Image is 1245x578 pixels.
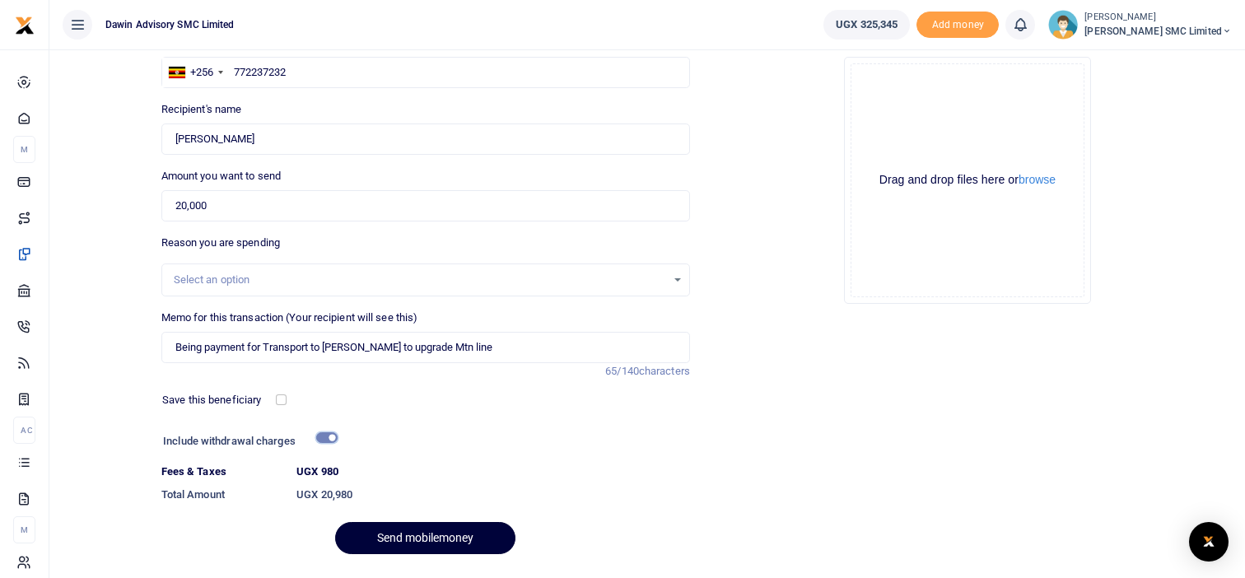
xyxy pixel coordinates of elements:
[163,435,330,448] h6: Include withdrawal charges
[13,516,35,543] li: M
[916,12,999,39] li: Toup your wallet
[817,10,916,40] li: Wallet ballance
[162,58,228,87] div: Uganda: +256
[335,522,515,554] button: Send mobilemoney
[161,57,690,88] input: Enter phone number
[161,488,284,501] h6: Total Amount
[836,16,898,33] span: UGX 325,345
[161,332,690,363] input: Enter extra information
[916,12,999,39] span: Add money
[99,17,241,32] span: Dawin Advisory SMC Limited
[1084,24,1232,39] span: [PERSON_NAME] SMC Limited
[161,168,281,184] label: Amount you want to send
[161,124,690,155] input: Loading name...
[823,10,910,40] a: UGX 325,345
[161,190,690,221] input: UGX
[15,18,35,30] a: logo-small logo-large logo-large
[916,17,999,30] a: Add money
[162,392,261,408] label: Save this beneficiary
[851,172,1084,188] div: Drag and drop files here or
[155,464,291,480] dt: Fees & Taxes
[190,64,213,81] div: +256
[13,136,35,163] li: M
[639,365,690,377] span: characters
[174,272,666,288] div: Select an option
[1019,174,1056,185] button: browse
[1048,10,1078,40] img: profile-user
[605,365,639,377] span: 65/140
[161,235,280,251] label: Reason you are spending
[1189,522,1229,562] div: Open Intercom Messenger
[13,417,35,444] li: Ac
[296,488,690,501] h6: UGX 20,980
[161,310,418,326] label: Memo for this transaction (Your recipient will see this)
[1084,11,1232,25] small: [PERSON_NAME]
[15,16,35,35] img: logo-small
[296,464,338,480] label: UGX 980
[844,57,1091,304] div: File Uploader
[161,101,242,118] label: Recipient's name
[1048,10,1232,40] a: profile-user [PERSON_NAME] [PERSON_NAME] SMC Limited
